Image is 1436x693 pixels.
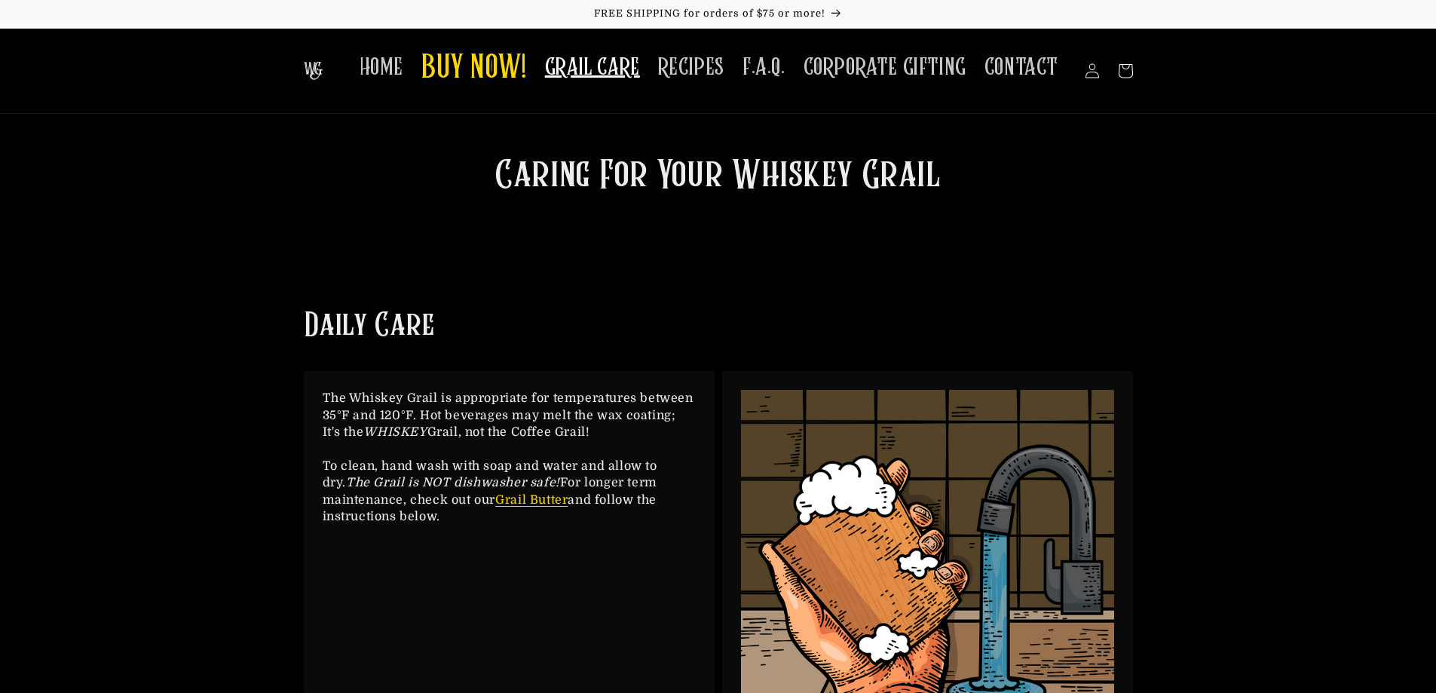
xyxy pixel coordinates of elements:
span: BUY NOW! [421,48,527,90]
span: HOME [360,53,403,82]
span: CORPORATE GIFTING [804,53,966,82]
p: The Whiskey Grail is appropriate for temperatures between 35°F and 120°F. Hot beverages may melt ... [323,390,696,525]
a: BUY NOW! [412,39,536,99]
p: FREE SHIPPING for orders of $75 or more! [15,8,1421,20]
span: CONTACT [984,53,1058,82]
a: Grail Butter [495,493,568,507]
a: F.A.Q. [733,44,795,91]
a: CORPORATE GIFTING [795,44,975,91]
a: HOME [351,44,412,91]
em: WHISKEY [363,425,427,439]
h2: Daily Care [304,305,435,348]
h2: Caring For Your Whiskey Grail [424,152,1012,203]
span: F.A.Q. [742,53,785,82]
em: The Grail is NOT dishwasher safe! [346,476,560,489]
span: GRAIL CARE [545,53,640,82]
span: RECIPES [658,53,724,82]
a: CONTACT [975,44,1067,91]
a: GRAIL CARE [536,44,649,91]
img: The Whiskey Grail [304,62,323,80]
a: RECIPES [649,44,733,91]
